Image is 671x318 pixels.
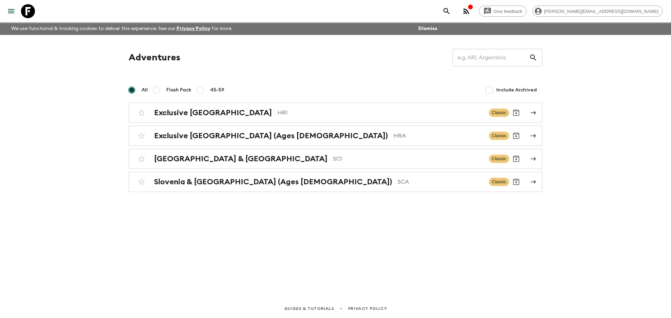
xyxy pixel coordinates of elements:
a: Exclusive [GEOGRAPHIC_DATA]HR1ClassicArchive [129,103,542,123]
button: Archive [509,129,523,143]
span: [PERSON_NAME][EMAIL_ADDRESS][DOMAIN_NAME] [540,9,662,14]
input: e.g. AR1, Argentina [453,48,529,67]
h2: Exclusive [GEOGRAPHIC_DATA] [154,108,272,117]
span: Classic [489,132,509,140]
a: Guides & Tutorials [284,305,334,312]
p: SCA [398,178,483,186]
a: Privacy Policy [176,26,210,31]
span: Give feedback [490,9,526,14]
p: We use functional & tracking cookies to deliver this experience. See our for more. [8,22,235,35]
a: Exclusive [GEOGRAPHIC_DATA] (Ages [DEMOGRAPHIC_DATA])HRAClassicArchive [129,126,542,146]
span: Classic [489,109,509,117]
button: search adventures [440,4,454,18]
a: Slovenia & [GEOGRAPHIC_DATA] (Ages [DEMOGRAPHIC_DATA])SCAClassicArchive [129,172,542,192]
p: HRA [394,132,483,140]
button: menu [4,4,18,18]
div: [PERSON_NAME][EMAIL_ADDRESS][DOMAIN_NAME] [532,6,663,17]
h2: Slovenia & [GEOGRAPHIC_DATA] (Ages [DEMOGRAPHIC_DATA]) [154,177,392,186]
button: Archive [509,152,523,166]
span: Classic [489,155,509,163]
a: Privacy Policy [348,305,387,312]
span: Classic [489,178,509,186]
h2: Exclusive [GEOGRAPHIC_DATA] (Ages [DEMOGRAPHIC_DATA]) [154,131,388,140]
a: [GEOGRAPHIC_DATA] & [GEOGRAPHIC_DATA]SC1ClassicArchive [129,149,542,169]
p: HR1 [277,109,483,117]
h2: [GEOGRAPHIC_DATA] & [GEOGRAPHIC_DATA] [154,154,327,163]
span: Flash Pack [166,87,192,94]
h1: Adventures [129,51,180,65]
button: Archive [509,175,523,189]
span: 45-59 [210,87,224,94]
p: SC1 [333,155,483,163]
span: All [142,87,148,94]
button: Dismiss [417,24,439,34]
a: Give feedback [479,6,527,17]
span: Include Archived [496,87,537,94]
button: Archive [509,106,523,120]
